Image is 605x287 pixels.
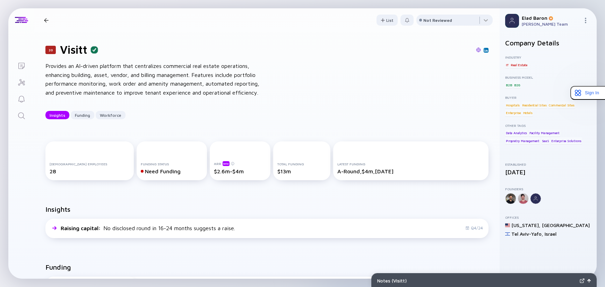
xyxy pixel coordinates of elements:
[587,279,591,282] img: Open Notes
[505,223,510,228] img: United States Flag
[45,263,71,271] h2: Funding
[50,168,130,174] div: 28
[505,81,512,88] div: B2B
[465,225,483,231] div: Q4/24
[423,18,452,23] div: Not Reviewed
[214,168,266,174] div: $2.6m-$4m
[505,75,591,79] div: Business Model
[505,39,591,47] h2: Company Details
[505,95,591,99] div: Buyer
[529,130,560,137] div: Facility Management
[542,222,590,228] div: [GEOGRAPHIC_DATA]
[61,225,102,231] span: Raising capital :
[60,43,87,56] h1: Visitt
[71,111,94,119] button: Funding
[505,137,540,144] div: Propretry Management
[45,62,267,97] div: Provides an AI-driven platform that centralizes commercial real estate operations, enhancing buil...
[505,168,591,176] div: [DATE]
[522,110,533,116] div: Hotels
[377,278,577,284] div: Notes ( Visitt )
[484,49,488,52] img: Visitt Linkedin Page
[522,15,580,21] div: Elad Baron
[505,187,591,191] div: Founders
[61,225,235,231] div: No disclosed round in 16-24 months suggests a raise.
[277,162,327,166] div: Total Funding
[583,18,588,23] img: Menu
[548,102,575,108] div: Commercial Sites
[505,215,591,219] div: Offices
[214,161,266,166] div: ARR
[505,14,519,28] img: Profile Picture
[45,205,70,213] h2: Insights
[521,102,547,108] div: Residential Sites
[545,231,556,237] div: Israel
[337,168,484,174] div: A-Round, $4m, [DATE]
[50,162,130,166] div: [DEMOGRAPHIC_DATA] Employees
[377,15,398,26] button: List
[476,47,481,52] img: Visitt Website
[580,278,585,283] img: Expand Notes
[505,110,521,116] div: Enterprise
[141,168,203,174] div: Need Funding
[71,110,94,121] div: Funding
[505,130,528,137] div: Data Analytics
[505,61,509,68] div: IT
[510,61,528,68] div: Real Estate
[8,90,34,107] a: Reminders
[505,102,520,108] div: Hospitals
[541,137,550,144] div: SaaS
[551,137,582,144] div: Enterprise Solutions
[223,161,230,166] div: beta
[96,110,126,121] div: Workforce
[505,232,510,236] img: Israel Flag
[8,57,34,73] a: Lists
[277,168,327,174] div: $13m
[522,21,580,27] div: [PERSON_NAME] Team
[45,110,69,121] div: Insights
[513,81,521,88] div: B2G
[505,162,591,166] div: Established
[511,222,541,228] div: [US_STATE] ,
[96,111,126,119] button: Workforce
[141,162,203,166] div: Funding Status
[505,123,591,128] div: Other Tags
[45,111,69,119] button: Insights
[511,231,543,237] div: Tel Aviv-Yafo ,
[8,107,34,123] a: Search
[8,73,34,90] a: Investor Map
[505,55,591,59] div: Industry
[337,162,484,166] div: Latest Funding
[45,46,56,54] div: 20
